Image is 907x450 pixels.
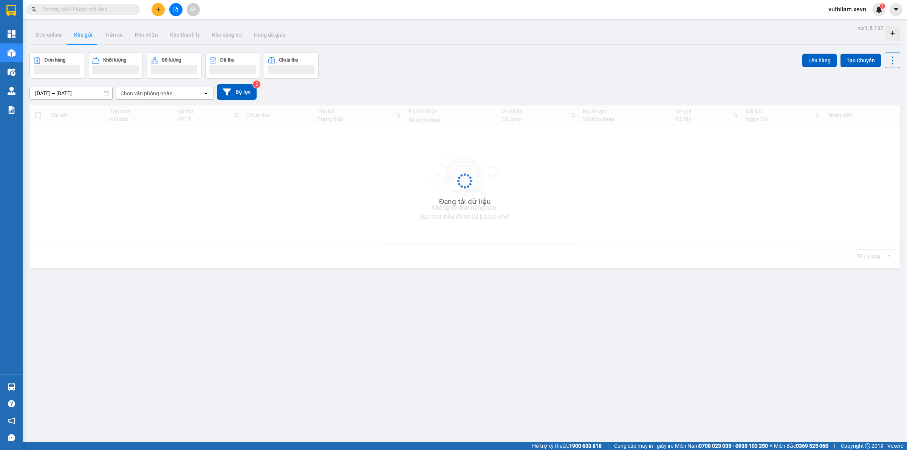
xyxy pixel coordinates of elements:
[796,443,828,449] strong: 0369 525 060
[99,26,129,44] button: Trên xe
[169,3,183,16] button: file-add
[45,57,65,63] div: Đơn hàng
[264,53,319,79] button: Chưa thu
[802,54,837,67] button: Lên hàng
[822,5,872,14] span: vuthilam.xevn
[865,443,870,448] span: copyright
[88,53,143,79] button: Khối lượng
[675,442,768,450] span: Miền Nam
[217,84,257,100] button: Bộ lọc
[6,5,16,16] img: logo-vxr
[29,53,84,79] button: Đơn hàng
[885,26,900,41] div: Tạo kho hàng mới
[439,196,491,207] div: Đang tải dữ liệu
[156,7,161,12] span: plus
[893,6,899,13] span: caret-down
[880,3,885,9] sup: 1
[147,53,201,79] button: Số lượng
[31,7,37,12] span: search
[152,3,165,16] button: plus
[699,443,768,449] strong: 0708 023 035 - 0935 103 250
[187,3,200,16] button: aim
[569,443,602,449] strong: 1900 633 818
[532,442,602,450] span: Hỗ trợ kỹ thuật:
[8,383,15,391] img: warehouse-icon
[8,87,15,95] img: warehouse-icon
[253,80,260,88] sup: 2
[614,442,673,450] span: Cung cấp máy in - giấy in:
[889,3,902,16] button: caret-down
[162,57,181,63] div: Số lượng
[607,442,608,450] span: |
[840,54,881,67] button: Tạo Chuyến
[29,26,68,44] button: Đơn online
[8,106,15,114] img: solution-icon
[770,444,772,447] span: ⚪️
[129,26,164,44] button: Kho nhận
[248,26,292,44] button: Hàng đã giao
[8,49,15,57] img: warehouse-icon
[220,57,234,63] div: Đã thu
[206,26,248,44] button: Kho công nợ
[774,442,828,450] span: Miền Bắc
[279,57,298,63] div: Chưa thu
[8,68,15,76] img: warehouse-icon
[876,6,882,13] img: icon-new-feature
[42,5,131,14] input: Tìm tên, số ĐT hoặc mã đơn
[164,26,206,44] button: Kho thanh lý
[881,3,884,9] span: 1
[103,57,126,63] div: Khối lượng
[205,53,260,79] button: Đã thu
[203,90,209,96] svg: open
[8,417,15,424] span: notification
[858,24,883,32] div: ver 1.8.137
[190,7,196,12] span: aim
[8,434,15,441] span: message
[173,7,178,12] span: file-add
[30,87,112,99] input: Select a date range.
[8,30,15,38] img: dashboard-icon
[834,442,835,450] span: |
[8,400,15,407] span: question-circle
[68,26,99,44] button: Kho gửi
[121,90,173,97] div: Chọn văn phòng nhận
